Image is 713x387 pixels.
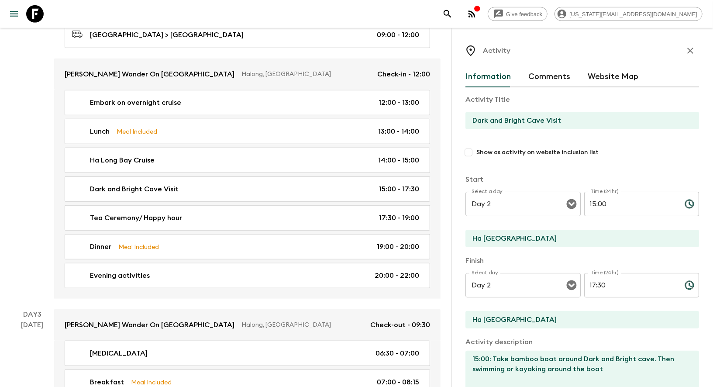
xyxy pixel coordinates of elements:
[488,7,548,21] a: Give feedback
[472,269,498,276] label: Select day
[370,320,430,330] p: Check-out - 09:30
[465,94,699,105] p: Activity Title
[375,270,419,281] p: 20:00 - 22:00
[65,176,430,202] a: Dark and Bright Cave Visit15:00 - 17:30
[379,213,419,223] p: 17:30 - 19:00
[65,148,430,173] a: Ha Long Bay Cruise14:00 - 15:00
[378,126,419,137] p: 13:00 - 14:00
[10,309,54,320] p: Day 3
[65,21,430,48] a: [GEOGRAPHIC_DATA] > [GEOGRAPHIC_DATA]09:00 - 12:00
[565,198,578,210] button: Open
[439,5,456,23] button: search adventures
[590,188,619,195] label: Time (24hr)
[241,70,370,79] p: Halong, [GEOGRAPHIC_DATA]
[54,59,441,90] a: [PERSON_NAME] Wonder On [GEOGRAPHIC_DATA]Halong, [GEOGRAPHIC_DATA]Check-in - 12:00
[476,148,599,157] span: Show as activity on website inclusion list
[555,7,703,21] div: [US_STATE][EMAIL_ADDRESS][DOMAIN_NAME]
[377,69,430,79] p: Check-in - 12:00
[90,184,179,194] p: Dark and Bright Cave Visit
[90,270,150,281] p: Evening activities
[65,90,430,115] a: Embark on overnight cruise12:00 - 13:00
[377,242,419,252] p: 19:00 - 20:00
[65,234,430,259] a: DinnerMeal Included19:00 - 20:00
[465,66,511,87] button: Information
[375,348,419,359] p: 06:30 - 07:00
[681,195,698,213] button: Choose time, selected time is 3:00 PM
[65,205,430,231] a: Tea Ceremony/ Happy hour17:30 - 19:00
[118,242,159,252] p: Meal Included
[65,341,430,366] a: [MEDICAL_DATA]06:30 - 07:00
[584,273,678,297] input: hh:mm
[588,66,638,87] button: Website Map
[65,119,430,144] a: LunchMeal Included13:00 - 14:00
[90,348,148,359] p: [MEDICAL_DATA]
[90,30,244,40] p: [GEOGRAPHIC_DATA] > [GEOGRAPHIC_DATA]
[681,276,698,294] button: Choose time, selected time is 5:30 PM
[584,192,678,216] input: hh:mm
[379,184,419,194] p: 15:00 - 17:30
[241,321,363,329] p: Halong, [GEOGRAPHIC_DATA]
[65,69,234,79] p: [PERSON_NAME] Wonder On [GEOGRAPHIC_DATA]
[65,320,234,330] p: [PERSON_NAME] Wonder On [GEOGRAPHIC_DATA]
[90,97,181,108] p: Embark on overnight cruise
[472,188,503,195] label: Select a day
[465,230,692,247] input: Start Location
[90,155,155,166] p: Ha Long Bay Cruise
[117,127,157,136] p: Meal Included
[465,112,692,129] input: E.g Hozuagawa boat tour
[65,263,430,288] a: Evening activities20:00 - 22:00
[465,174,699,185] p: Start
[90,213,182,223] p: Tea Ceremony/ Happy hour
[483,45,510,56] p: Activity
[465,311,692,328] input: End Location (leave blank if same as Start)
[377,30,419,40] p: 09:00 - 12:00
[465,337,699,347] p: Activity description
[565,11,702,17] span: [US_STATE][EMAIL_ADDRESS][DOMAIN_NAME]
[465,256,699,266] p: Finish
[528,66,570,87] button: Comments
[379,97,419,108] p: 12:00 - 13:00
[5,5,23,23] button: menu
[90,242,111,252] p: Dinner
[54,309,441,341] a: [PERSON_NAME] Wonder On [GEOGRAPHIC_DATA]Halong, [GEOGRAPHIC_DATA]Check-out - 09:30
[590,269,619,276] label: Time (24hr)
[501,11,547,17] span: Give feedback
[131,377,172,387] p: Meal Included
[90,126,110,137] p: Lunch
[378,155,419,166] p: 14:00 - 15:00
[565,279,578,291] button: Open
